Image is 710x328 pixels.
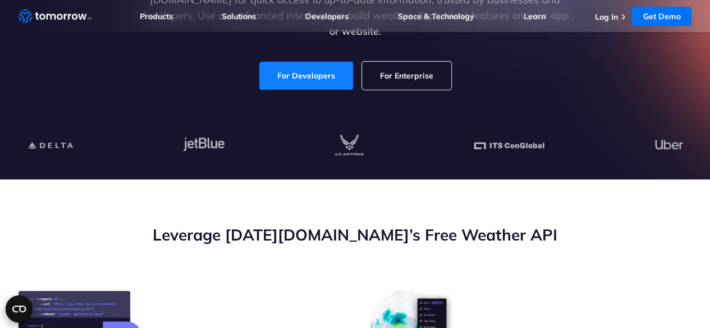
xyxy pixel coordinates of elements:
[594,12,617,22] a: Log In
[524,11,546,21] a: Learn
[305,11,349,21] a: Developers
[222,11,256,21] a: Solutions
[631,7,691,26] a: Get Demo
[259,62,353,90] a: For Developers
[6,295,33,322] button: Open CMP widget
[398,11,474,21] a: Space & Technology
[19,8,91,25] a: Home link
[19,224,692,246] h2: Leverage [DATE][DOMAIN_NAME]’s Free Weather API
[362,62,451,90] a: For Enterprise
[140,11,173,21] a: Products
